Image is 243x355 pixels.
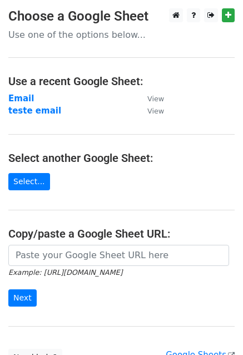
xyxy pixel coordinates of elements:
a: Email [8,93,34,103]
small: View [147,107,164,115]
h4: Select another Google Sheet: [8,151,235,165]
a: View [136,93,164,103]
a: Select... [8,173,50,190]
input: Next [8,289,37,307]
small: Example: [URL][DOMAIN_NAME] [8,268,122,277]
h4: Use a recent Google Sheet: [8,75,235,88]
p: Use one of the options below... [8,29,235,41]
h3: Choose a Google Sheet [8,8,235,24]
small: View [147,95,164,103]
h4: Copy/paste a Google Sheet URL: [8,227,235,240]
a: teste email [8,106,61,116]
a: View [136,106,164,116]
input: Paste your Google Sheet URL here [8,245,229,266]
